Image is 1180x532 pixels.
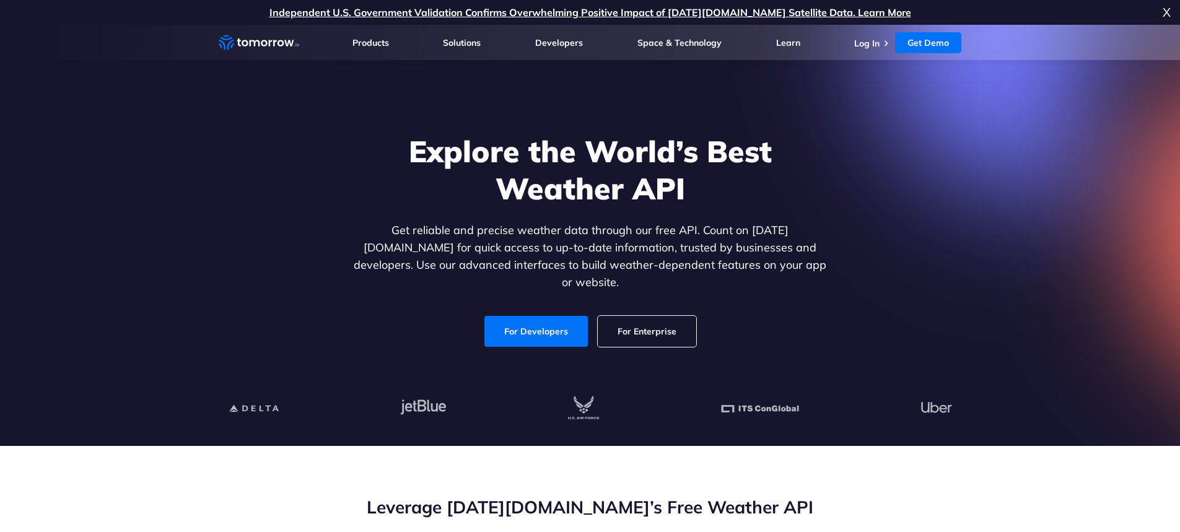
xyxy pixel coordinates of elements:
[351,133,829,207] h1: Explore the World’s Best Weather API
[351,222,829,291] p: Get reliable and precise weather data through our free API. Count on [DATE][DOMAIN_NAME] for quic...
[352,37,389,48] a: Products
[219,495,962,519] h2: Leverage [DATE][DOMAIN_NAME]’s Free Weather API
[637,37,722,48] a: Space & Technology
[776,37,800,48] a: Learn
[484,316,588,347] a: For Developers
[535,37,583,48] a: Developers
[443,37,481,48] a: Solutions
[219,33,299,52] a: Home link
[895,32,961,53] a: Get Demo
[854,38,880,49] a: Log In
[269,6,911,19] a: Independent U.S. Government Validation Confirms Overwhelming Positive Impact of [DATE][DOMAIN_NAM...
[598,316,696,347] a: For Enterprise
